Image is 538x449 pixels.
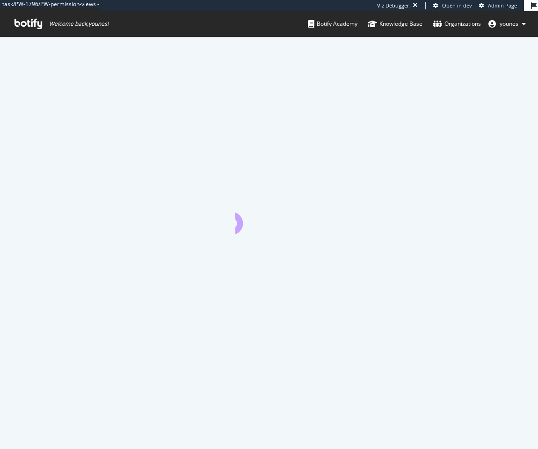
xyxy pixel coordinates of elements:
a: Open in dev [433,2,472,9]
a: Botify Academy [308,11,357,37]
span: Admin Page [488,2,517,9]
span: Open in dev [442,2,472,9]
span: younes [500,20,518,28]
div: Botify Academy [308,19,357,29]
span: Welcome back, younes ! [49,20,109,28]
div: Knowledge Base [368,19,422,29]
div: Organizations [433,19,481,29]
a: Knowledge Base [368,11,422,37]
a: Admin Page [479,2,517,9]
button: younes [481,16,533,31]
a: Organizations [433,11,481,37]
div: Viz Debugger: [377,2,411,9]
